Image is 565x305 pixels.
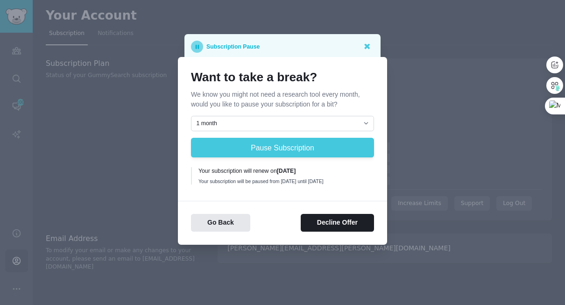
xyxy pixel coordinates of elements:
[206,41,260,53] p: Subscription Pause
[198,178,367,184] div: Your subscription will be paused from [DATE] until [DATE]
[191,90,374,109] p: We know you might not need a research tool every month, would you like to pause your subscription...
[277,168,296,174] b: [DATE]
[198,167,367,176] div: Your subscription will renew on
[191,138,374,157] button: Pause Subscription
[191,214,250,232] button: Go Back
[301,214,374,232] button: Decline Offer
[191,70,374,85] h1: Want to take a break?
